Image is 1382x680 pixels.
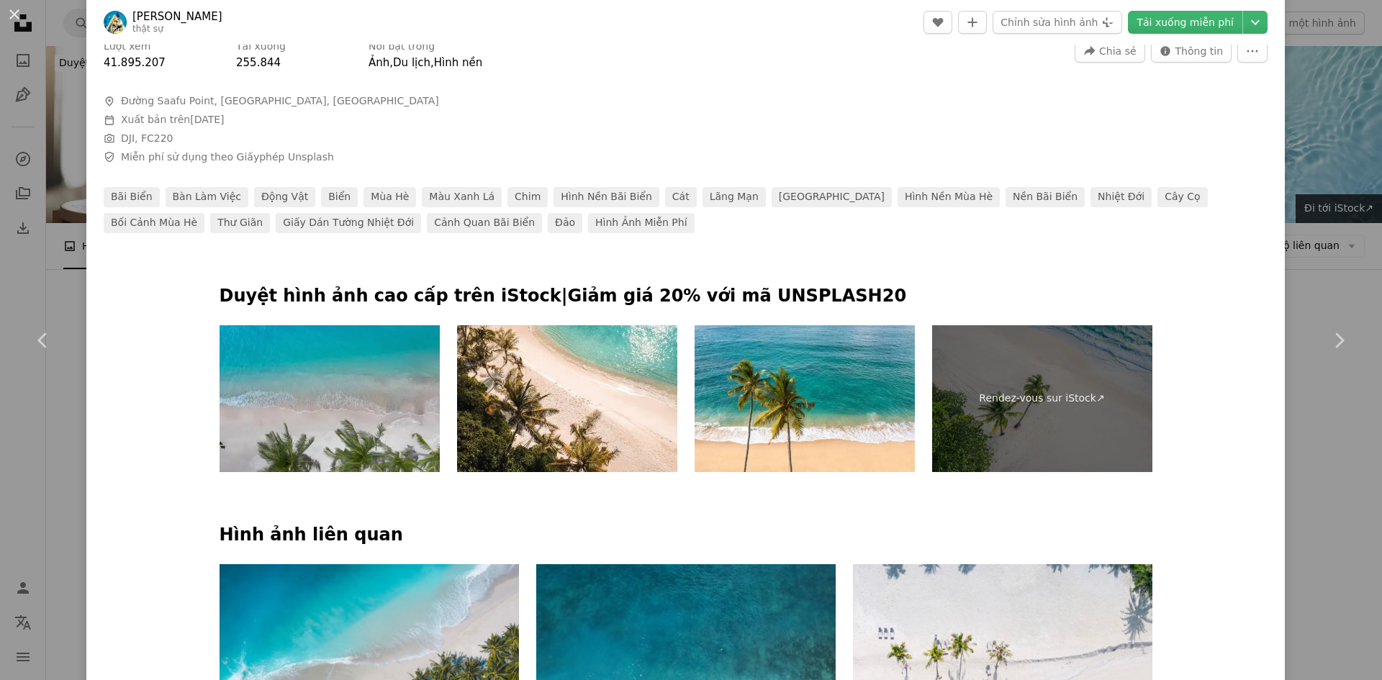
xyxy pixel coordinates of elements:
font: Cảnh quan bãi biển [434,217,535,228]
time: Ngày 5 tháng 11 năm 2018 lúc 6:57:33 chiều UTC+7 [190,114,224,125]
font: Chỉnh sửa hình ảnh [1001,17,1098,28]
a: [PERSON_NAME] [132,9,222,24]
a: mùa hè [363,187,416,207]
font: cát [672,191,690,202]
font: cây cọ [1165,191,1200,202]
a: Cảnh quan bãi biển [427,213,542,233]
a: [GEOGRAPHIC_DATA] [772,187,892,207]
font: giấy dán tường nhiệt đới [283,217,414,228]
font: Hình ảnh liên quan [220,525,403,545]
font: , [430,56,434,69]
a: biển [321,187,358,207]
a: giấy dán tường nhiệt đới [276,213,421,233]
font: lãng mạn [710,191,759,202]
a: nền bãi biển [1006,187,1085,207]
font: Nổi bật trong [369,40,435,52]
a: Màu xanh lá [422,187,502,207]
a: bãi biển [104,187,160,207]
font: động vật [261,191,308,202]
font: Đường Saafu Point, [GEOGRAPHIC_DATA], [GEOGRAPHIC_DATA] [121,95,439,106]
button: Thêm hành động [1237,40,1268,63]
font: [DATE] [190,114,224,125]
button: Chỉnh sửa hình ảnh [993,11,1122,34]
font: Miễn phí sử dụng theo Giấy [121,151,259,163]
a: Ảnh [369,56,389,69]
font: Hình ảnh miễn phí [595,217,687,228]
button: Tôi thích [923,11,952,34]
a: chim [507,187,548,207]
font: biển [328,191,351,202]
font: Thông tin [1175,45,1223,57]
font: Lượt xem [104,40,150,52]
font: bãi biển [111,191,153,202]
a: Hình ảnh miễn phí [588,213,695,233]
font: Giảm giá 20% với mã UNSPLASH20 [568,286,907,306]
button: Thêm vào bộ sưu tập [958,11,987,34]
button: Chia sẻ hình ảnh này [1075,40,1144,63]
a: thật sự [132,24,163,34]
img: Les vacances d’été avec des palmiers comme fond de plage de sable blanc [220,325,440,472]
button: DJI, FC220 [121,132,173,146]
font: hình nền mùa hè [905,191,993,202]
font: Đảo [555,217,575,228]
button: Thống kê của hình ảnh này [1151,40,1232,63]
a: bối cảnh mùa hè [104,213,204,233]
font: [PERSON_NAME] [132,10,222,23]
img: Đi đến hồ sơ của Nattu Adnan [104,11,127,34]
a: Hình nền [434,56,482,69]
a: hình nền bãi biển [554,187,659,207]
font: bàn làm việc [173,191,241,202]
a: Tiếp theo [1296,271,1382,409]
a: thư giãn [210,213,270,233]
font: 41.895.207 [104,56,166,69]
a: hình nền mùa hè [898,187,1000,207]
font: thư giãn [217,217,263,228]
a: lãng mạn [703,187,766,207]
font: Xuất bản trên [121,114,190,125]
font: | [561,286,568,306]
button: Chọn kích thước tải xuống [1243,11,1268,34]
font: nền bãi biển [1013,191,1078,202]
font: Tải xuống miễn phí [1137,17,1234,28]
a: Rendez-vous sur iStock↗ [932,325,1152,472]
a: phép Unsplash [259,151,334,163]
a: Tải xuống miễn phí [1128,11,1242,34]
font: chim [515,191,541,202]
font: mùa hè [371,191,409,202]
font: nhiệt đới [1098,191,1144,202]
font: , [389,56,393,69]
font: DJI, FC220 [121,132,173,144]
a: nhiệt đới [1090,187,1152,207]
a: Du lịch [393,56,430,69]
a: cát [665,187,697,207]
font: 255.844 [236,56,281,69]
font: Chia sẻ [1099,45,1136,57]
font: [GEOGRAPHIC_DATA] [779,191,885,202]
a: bàn làm việc [166,187,248,207]
a: cây cọ [1157,187,1207,207]
a: động vật [254,187,315,207]
font: Tải xuống [236,40,286,52]
img: Plage tropicale de palmier d’île d’en haut [457,325,677,472]
font: bối cảnh mùa hè [111,217,197,228]
font: Màu xanh lá [429,191,494,202]
img: Vue aérienne par drone du paradis de la plage tropicale avec des palmiers, voyage et tourisme pho... [695,325,915,472]
font: Duyệt hình ảnh cao cấp trên iStock [220,286,561,306]
font: hình nền bãi biển [561,191,652,202]
a: Đảo [548,213,582,233]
